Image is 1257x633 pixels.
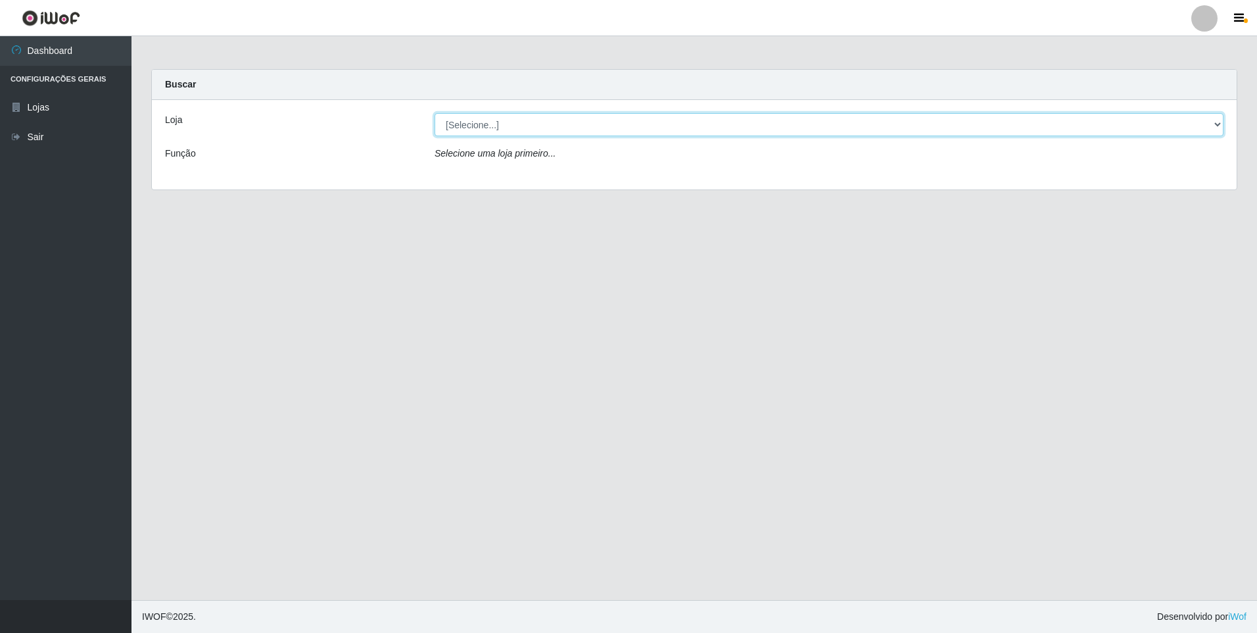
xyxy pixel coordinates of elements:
label: Loja [165,113,182,127]
span: © 2025 . [142,610,196,624]
i: Selecione uma loja primeiro... [435,148,556,159]
label: Função [165,147,196,161]
img: CoreUI Logo [22,10,80,26]
a: iWof [1228,611,1246,622]
span: IWOF [142,611,166,622]
span: Desenvolvido por [1157,610,1246,624]
strong: Buscar [165,79,196,89]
